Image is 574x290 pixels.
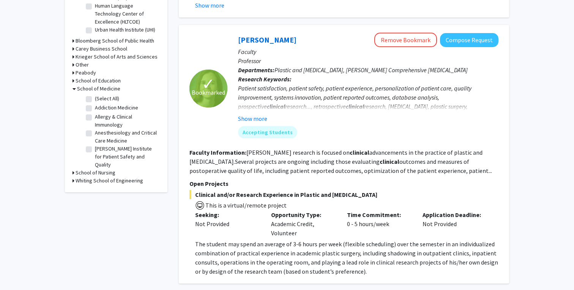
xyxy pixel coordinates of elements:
[189,179,498,188] p: Open Projects
[95,129,158,145] label: Anesthesiology and Critical Care Medicine
[95,95,119,103] label: (Select All)
[76,53,158,61] h3: Krieger School of Arts and Sciences
[417,210,493,238] div: Not Provided
[195,1,224,10] button: Show more
[95,113,158,129] label: Allergy & Clinical Immunology
[238,114,267,123] button: Show more
[195,210,260,219] p: Seeking:
[350,149,369,156] b: clinical
[347,210,412,219] p: Time Commitment:
[440,33,498,47] button: Compose Request to Michele Manahan
[380,158,399,165] b: clinical
[238,84,498,129] div: Patient satisfaction, patient safety, patient experience, personalization of patient care, qualit...
[238,56,498,65] p: Professor
[95,2,158,26] label: Human Language Technology Center of Excellence (HLTCOE)
[76,177,143,185] h3: Whiting School of Engineering
[6,256,32,284] iframe: Chat
[195,219,260,228] div: Not Provided
[238,66,274,74] b: Departments:
[205,201,287,209] span: This is a virtual/remote project
[267,103,285,110] b: clinical
[238,35,296,44] a: [PERSON_NAME]
[274,66,468,74] span: Plastic and [MEDICAL_DATA], [PERSON_NAME] Comprehensive [MEDICAL_DATA]
[346,103,364,110] b: clinical
[202,80,215,88] span: ✓
[192,88,225,97] span: Bookmarked
[95,104,138,112] label: Addiction Medicine
[77,85,120,93] h3: School of Medicine
[189,149,246,156] b: Faculty Information:
[95,145,158,169] label: [PERSON_NAME] Institute for Patient Safety and Quality
[238,126,297,138] mat-chip: Accepting Students
[76,69,96,77] h3: Peabody
[341,210,417,238] div: 0 - 5 hours/week
[76,61,89,69] h3: Other
[76,77,121,85] h3: School of Education
[195,240,498,275] span: The student may spend an average of 3-6 hours per week (flexible scheduling) over the semester in...
[189,190,498,199] span: Clinical and/or Research Experience in Plastic and [MEDICAL_DATA]
[95,26,155,34] label: Urban Health Institute (UHI)
[271,210,336,219] p: Opportunity Type:
[189,149,492,174] fg-read-more: [PERSON_NAME] research is focused on advancements in the practice of plastic and [MEDICAL_DATA].S...
[238,75,292,83] b: Research Keywords:
[76,45,127,53] h3: Carey Business School
[238,47,498,56] p: Faculty
[374,33,437,47] button: Remove Bookmark
[76,169,115,177] h3: School of Nursing
[76,37,154,45] h3: Bloomberg School of Public Health
[265,210,341,238] div: Academic Credit, Volunteer
[423,210,487,219] p: Application Deadline:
